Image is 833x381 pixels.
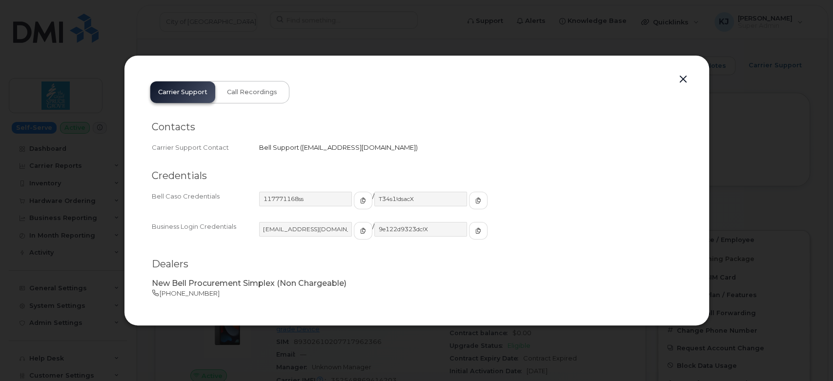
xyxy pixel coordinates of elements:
div: / [259,222,682,248]
button: copy to clipboard [469,222,488,240]
span: [EMAIL_ADDRESS][DOMAIN_NAME] [302,143,416,151]
div: Carrier Support Contact [152,143,259,152]
span: Bell Support [259,143,299,151]
p: New Bell Procurement Simplex (Non Chargeable) [152,278,682,289]
button: copy to clipboard [354,222,372,240]
button: copy to clipboard [354,192,372,209]
span: Call Recordings [227,88,277,96]
h2: Credentials [152,170,682,182]
h2: Dealers [152,258,682,270]
p: [PHONE_NUMBER] [152,289,682,298]
h2: Contacts [152,121,682,133]
div: / [259,192,682,218]
button: copy to clipboard [469,192,488,209]
div: Bell Caso Credentials [152,192,259,218]
div: Business Login Credentials [152,222,259,248]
